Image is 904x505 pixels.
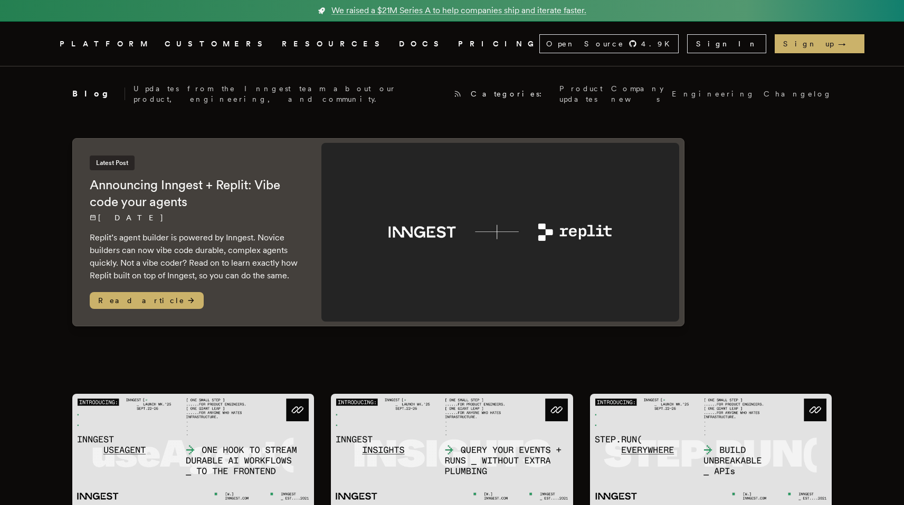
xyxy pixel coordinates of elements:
span: We raised a $21M Series A to help companies ship and iterate faster. [331,4,586,17]
span: → [838,38,856,49]
button: RESOURCES [282,37,386,51]
p: Replit’s agent builder is powered by Inngest. Novice builders can now vibe code durable, complex ... [90,231,300,282]
a: Changelog [764,89,832,99]
h2: Announcing Inngest + Replit: Vibe code your agents [90,177,300,210]
span: Open Source [546,38,624,49]
a: PRICING [458,37,539,51]
a: Sign up [775,34,864,53]
h2: Blog [72,88,125,100]
button: PLATFORM [60,37,152,51]
img: Featured image for Announcing Inngest + Replit: Vibe code your agents blog post [321,143,680,322]
span: Latest Post [90,156,135,170]
a: Engineering [672,89,755,99]
a: DOCS [399,37,445,51]
p: [DATE] [90,212,300,223]
a: CUSTOMERS [165,37,269,51]
a: Sign In [687,34,766,53]
a: Latest PostAnnouncing Inngest + Replit: Vibe code your agents[DATE] Replit’s agent builder is pow... [72,138,684,326]
span: 4.9 K [641,38,676,49]
span: Read article [90,292,204,309]
a: Product updates [559,83,603,104]
a: Company news [611,83,663,104]
nav: Global [30,22,874,66]
p: Updates from the Inngest team about our product, engineering, and community. [134,83,445,104]
span: Categories: [471,89,551,99]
